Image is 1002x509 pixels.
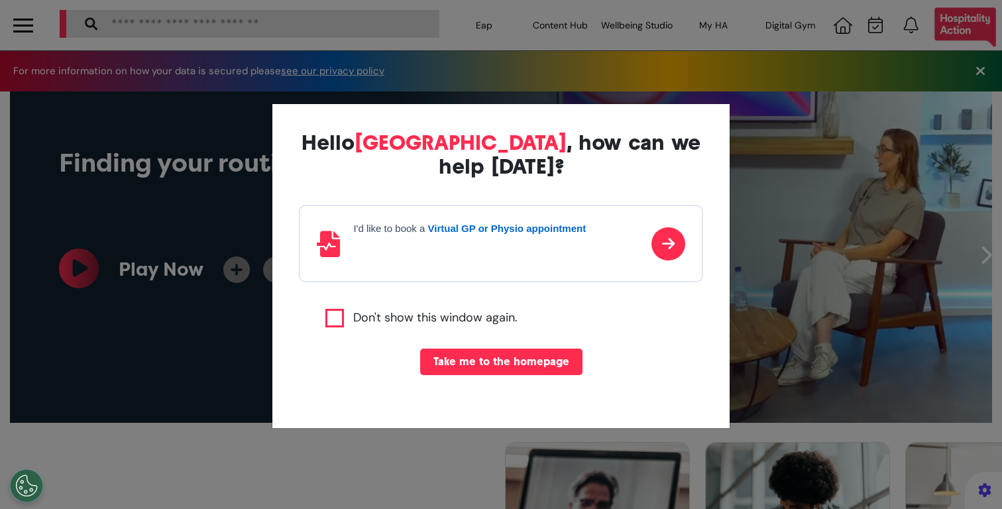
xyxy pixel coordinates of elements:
div: Hello , how can we help [DATE]? [299,131,702,178]
strong: Virtual GP or Physio appointment [428,223,586,234]
label: Don't show this window again. [353,309,518,327]
h4: I'd like to book a [353,223,586,235]
input: Agree to privacy policy [325,309,344,327]
button: Open Preferences [10,469,43,502]
span: [GEOGRAPHIC_DATA] [355,130,567,155]
button: Take me to the homepage [420,349,583,375]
